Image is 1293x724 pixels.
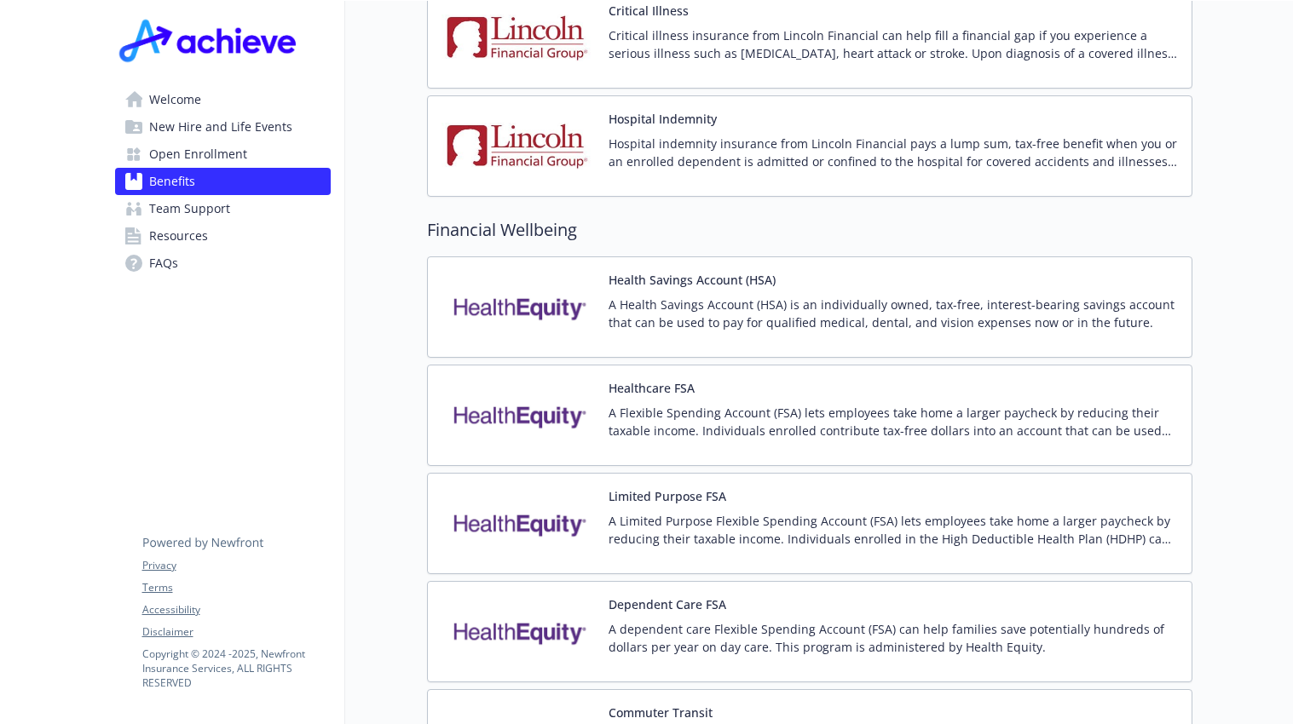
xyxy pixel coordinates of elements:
[609,487,726,505] button: Limited Purpose FSA
[115,86,331,113] a: Welcome
[442,379,595,451] img: Health Equity carrier logo
[149,141,247,168] span: Open Enrollment
[609,620,1178,656] p: A dependent care Flexible Spending Account (FSA) can help families save potentially hundreds of d...
[149,250,178,277] span: FAQs
[609,110,717,128] button: Hospital Indemnity
[115,195,331,222] a: Team Support
[609,404,1178,440] p: A Flexible Spending Account (FSA) lets employees take home a larger paycheck by reducing their ta...
[115,250,331,277] a: FAQs
[442,2,595,74] img: Lincoln Financial Group carrier logo
[115,113,331,141] a: New Hire and Life Events
[442,271,595,343] img: Health Equity carrier logo
[149,195,230,222] span: Team Support
[609,379,695,397] button: Healthcare FSA
[609,26,1178,62] p: Critical illness insurance from Lincoln Financial can help fill a financial gap if you experience...
[149,168,195,195] span: Benefits
[149,222,208,250] span: Resources
[609,296,1178,331] p: A Health Savings Account (HSA) is an individually owned, tax-free, interest-bearing savings accou...
[149,113,292,141] span: New Hire and Life Events
[442,110,595,182] img: Lincoln Financial Group carrier logo
[115,222,331,250] a: Resources
[442,487,595,560] img: Health Equity carrier logo
[609,595,726,613] button: Dependent Care FSA
[142,558,330,573] a: Privacy
[609,2,689,20] button: Critical Illness
[115,168,331,195] a: Benefits
[609,135,1178,170] p: Hospital indemnity insurance from Lincoln Financial pays a lump sum, tax-free benefit when you or...
[609,512,1178,548] p: A Limited Purpose Flexible Spending Account (FSA) lets employees take home a larger paycheck by r...
[442,595,595,668] img: Health Equity carrier logo
[609,271,776,289] button: Health Savings Account (HSA)
[609,704,713,721] button: Commuter Transit
[142,580,330,595] a: Terms
[115,141,331,168] a: Open Enrollment
[142,624,330,640] a: Disclaimer
[427,217,1192,243] h2: Financial Wellbeing
[142,602,330,618] a: Accessibility
[142,646,330,690] p: Copyright © 2024 - 2025 , Newfront Insurance Services, ALL RIGHTS RESERVED
[149,86,201,113] span: Welcome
